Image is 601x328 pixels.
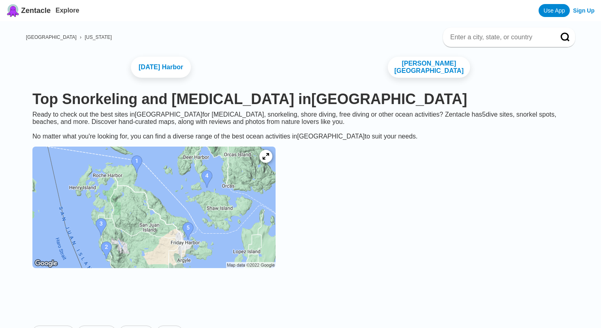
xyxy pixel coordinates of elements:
a: [GEOGRAPHIC_DATA] [26,34,77,40]
a: [PERSON_NAME][GEOGRAPHIC_DATA] [388,57,470,78]
a: Use App [539,4,570,17]
a: [DATE] Harbor [131,57,191,78]
input: Enter a city, state, or country [449,33,549,41]
img: San Juan County dive site map [32,147,276,268]
img: Zentacle logo [6,4,19,17]
span: › [80,34,81,40]
a: [US_STATE] [85,34,112,40]
div: Ready to check out the best sites in [GEOGRAPHIC_DATA] for [MEDICAL_DATA], snorkeling, shore divi... [26,111,575,140]
a: San Juan County dive site map [26,140,282,276]
iframe: Advertisement [104,283,497,319]
a: Zentacle logoZentacle [6,4,51,17]
a: Sign Up [573,7,595,14]
a: Explore [56,7,79,14]
h1: Top Snorkeling and [MEDICAL_DATA] in [GEOGRAPHIC_DATA] [32,91,569,108]
span: Zentacle [21,6,51,15]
